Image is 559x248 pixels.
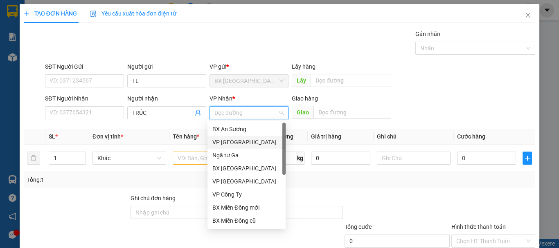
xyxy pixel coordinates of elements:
input: Dọc đường [311,74,391,87]
span: Đơn vị tính [92,133,123,140]
div: Tổng: 1 [27,175,216,184]
input: VD: Bàn, Ghế [173,152,246,165]
div: BX An Sương [212,125,281,134]
span: plus [523,155,532,161]
span: BX Quảng Ngãi ĐT: [29,29,114,44]
div: VP gửi [210,62,289,71]
th: Ghi chú [374,129,454,145]
span: Dọc đường [214,107,284,119]
span: user-add [195,109,201,116]
span: 0941 78 2525 [29,29,114,44]
div: Người nhận [127,94,206,103]
span: Tổng cước [345,223,372,230]
div: BX An Sương [207,123,286,136]
label: Gán nhãn [415,31,440,37]
input: Dọc đường [313,106,391,119]
span: close [525,12,531,18]
div: Ngã tư Ga [207,149,286,162]
div: VP Công Ty [207,188,286,201]
label: Ghi chú đơn hàng [131,195,176,201]
img: logo [3,6,28,43]
div: SĐT Người Nhận [45,94,124,103]
div: BX Quảng Ngãi [207,162,286,175]
span: Khác [97,152,161,164]
span: Giá trị hàng [311,133,341,140]
img: icon [90,11,97,17]
span: Giao hàng [292,95,318,102]
strong: CÔNG TY CP BÌNH TÂM [29,4,111,27]
div: SĐT Người Gửi [45,62,124,71]
span: kg [296,152,304,165]
span: BX [GEOGRAPHIC_DATA] - [15,47,92,55]
input: Ghi Chú [377,152,451,165]
div: BX Miền Đông cũ [207,214,286,227]
button: Close [516,4,539,27]
div: VP [GEOGRAPHIC_DATA] [212,138,281,147]
span: Lấy [292,74,311,87]
span: plus [24,11,29,16]
span: SL [49,133,55,140]
div: BX Miền Đông cũ [212,216,281,225]
span: Tên hàng [173,133,199,140]
span: Giao [292,106,313,119]
input: 0 [311,152,370,165]
span: Yêu cầu xuất hóa đơn điện tử [90,10,176,17]
div: VP Tân Bình [207,136,286,149]
div: VP Hà Nội [207,175,286,188]
input: Ghi chú đơn hàng [131,206,236,219]
div: Ngã tư Ga [212,151,281,160]
label: Hình thức thanh toán [451,223,506,230]
div: BX [GEOGRAPHIC_DATA] [212,164,281,173]
button: plus [523,152,532,165]
span: 0338899382 [3,55,40,63]
span: Lấy hàng [292,63,316,70]
button: delete [27,152,40,165]
div: Người gửi [127,62,206,71]
span: VP Nhận [210,95,232,102]
div: VP [GEOGRAPHIC_DATA] [212,177,281,186]
div: VP Công Ty [212,190,281,199]
span: Cước hàng [457,133,485,140]
div: BX Miền Đông mới [207,201,286,214]
div: BX Miền Đông mới [212,203,281,212]
span: BX Quảng Ngãi [214,75,284,87]
span: TẠO ĐƠN HÀNG [24,10,77,17]
span: Gửi: [3,47,15,55]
